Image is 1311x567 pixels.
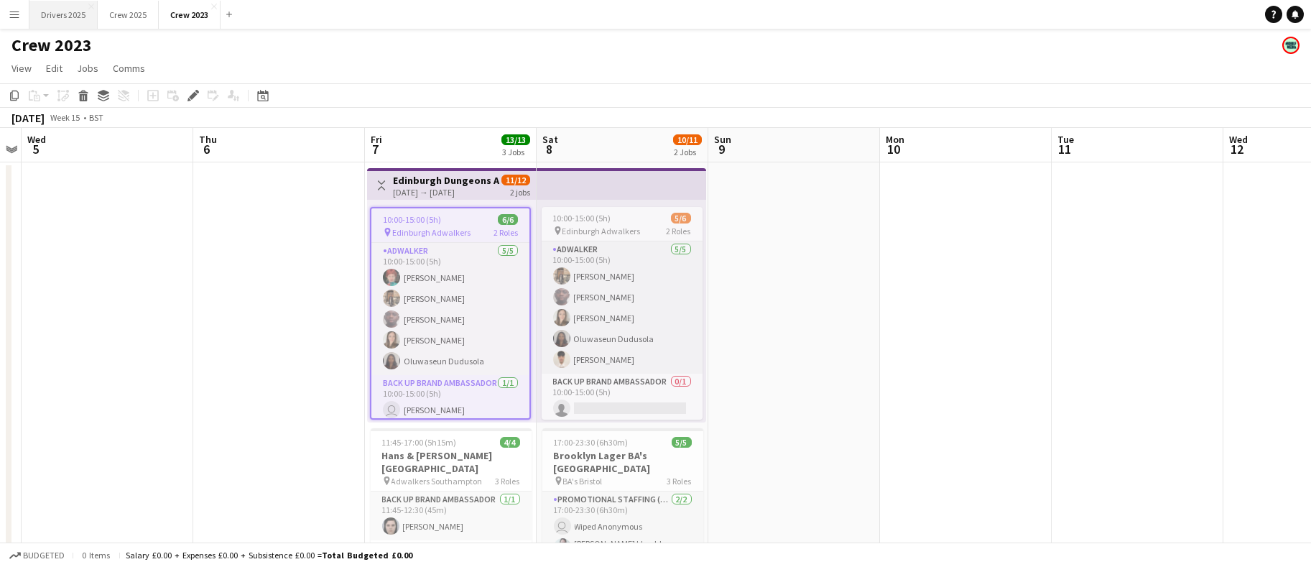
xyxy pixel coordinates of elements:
button: Budgeted [7,548,67,563]
span: 3 Roles [496,476,520,487]
span: 8 [540,141,558,157]
span: Wed [1229,133,1248,146]
span: BA's Bristol [563,476,603,487]
a: Jobs [71,59,104,78]
h1: Crew 2023 [11,34,92,56]
span: 2 Roles [667,226,691,236]
span: 10:00-15:00 (5h) [553,213,611,223]
button: Crew 2025 [98,1,159,29]
a: Edit [40,59,68,78]
span: 17:00-23:30 (6h30m) [554,437,629,448]
span: 10:00-15:00 (5h) [383,214,441,225]
span: 7 [369,141,382,157]
span: 11 [1055,141,1074,157]
span: 5/5 [672,437,692,448]
button: Drivers 2025 [29,1,98,29]
span: 6/6 [498,214,518,225]
app-user-avatar: Claire Stewart [1282,37,1300,54]
h3: Brooklyn Lager BA's [GEOGRAPHIC_DATA] [542,449,703,475]
a: View [6,59,37,78]
span: 11:45-17:00 (5h15m) [382,437,457,448]
app-card-role: Back Up Brand Ambassador0/110:00-15:00 (5h) [542,374,703,423]
span: 10 [884,141,904,157]
h3: Edinburgh Dungeons Adwalkers [393,174,500,187]
span: 6 [197,141,217,157]
span: 5 [25,141,46,157]
span: Budgeted [23,550,65,561]
span: 11/12 [501,175,530,185]
span: Wed [27,133,46,146]
a: Comms [107,59,151,78]
span: 0 items [79,550,114,561]
app-job-card: 10:00-15:00 (5h)6/6 Edinburgh Adwalkers2 RolesAdwalker5/510:00-15:00 (5h)[PERSON_NAME][PERSON_NAM... [370,207,531,420]
span: View [11,62,32,75]
span: Sun [714,133,731,146]
app-card-role: Back Up Brand Ambassador1/110:00-15:00 (5h) [PERSON_NAME] [371,375,529,424]
app-job-card: 10:00-15:00 (5h)5/6 Edinburgh Adwalkers2 RolesAdwalker5/510:00-15:00 (5h)[PERSON_NAME][PERSON_NAM... [542,207,703,420]
div: BST [89,112,103,123]
div: [DATE] → [DATE] [393,187,500,198]
h3: Hans & [PERSON_NAME] [GEOGRAPHIC_DATA] [371,449,532,475]
span: Edinburgh Adwalkers [562,226,641,236]
span: 3 Roles [667,476,692,487]
span: 4/4 [500,437,520,448]
app-card-role: Adwalker5/510:00-15:00 (5h)[PERSON_NAME][PERSON_NAME][PERSON_NAME]Oluwaseun Dudusola[PERSON_NAME] [542,241,703,374]
span: Total Budgeted £0.00 [322,550,412,561]
span: Comms [113,62,145,75]
app-card-role: Adwalker5/510:00-15:00 (5h)[PERSON_NAME][PERSON_NAME][PERSON_NAME][PERSON_NAME]Oluwaseun Dudusola [371,243,529,375]
span: Mon [886,133,904,146]
div: [DATE] [11,111,45,125]
div: 2 jobs [510,185,530,198]
div: 2 Jobs [674,147,701,157]
span: Jobs [77,62,98,75]
span: Edinburgh Adwalkers [392,227,471,238]
span: 5/6 [671,213,691,223]
span: 12 [1227,141,1248,157]
span: 9 [712,141,731,157]
span: 10/11 [673,134,702,145]
span: Week 15 [47,112,83,123]
span: Sat [542,133,558,146]
app-card-role: Promotional Staffing (Team Leader)2/217:00-23:30 (6h30m) Wiped Anonymous[PERSON_NAME] Lloydd-[PER... [542,492,703,566]
div: 3 Jobs [502,147,529,157]
span: Fri [371,133,382,146]
button: Crew 2023 [159,1,221,29]
app-card-role: Back Up Brand Ambassador1/111:45-12:30 (45m)[PERSON_NAME] [371,492,532,540]
span: Thu [199,133,217,146]
span: Tue [1057,133,1074,146]
span: 13/13 [501,134,530,145]
span: Edit [46,62,62,75]
span: Adwalkers Southampton [392,476,483,487]
span: 2 Roles [494,227,518,238]
div: Salary £0.00 + Expenses £0.00 + Subsistence £0.00 = [126,550,412,561]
